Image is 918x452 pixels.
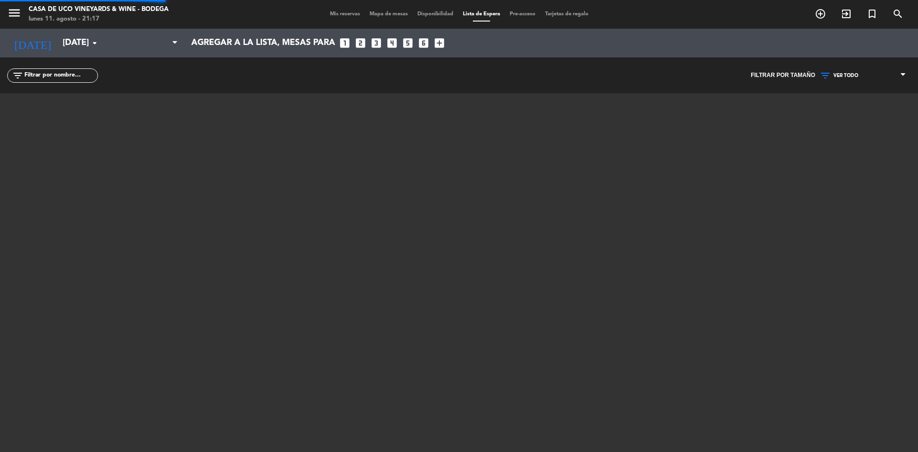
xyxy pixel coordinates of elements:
[191,38,335,48] span: Agregar a la lista, mesas para
[417,37,430,49] i: looks_6
[402,37,414,49] i: looks_5
[354,37,367,49] i: looks_two
[339,37,351,49] i: looks_one
[29,5,169,14] div: Casa de Uco Vineyards & Wine - Bodega
[413,11,458,17] span: Disponibilidad
[365,11,413,17] span: Mapa de mesas
[325,11,365,17] span: Mis reservas
[7,33,58,54] i: [DATE]
[841,8,852,20] i: exit_to_app
[370,37,382,49] i: looks_3
[23,70,98,81] input: Filtrar por nombre...
[540,11,593,17] span: Tarjetas de regalo
[866,8,878,20] i: turned_in_not
[815,8,826,20] i: add_circle_outline
[505,11,540,17] span: Pre-acceso
[12,70,23,81] i: filter_list
[458,11,505,17] span: Lista de Espera
[833,73,858,78] span: VER TODO
[29,14,169,24] div: lunes 11. agosto - 21:17
[7,6,22,20] i: menu
[386,37,398,49] i: looks_4
[751,71,815,80] span: Filtrar por tamaño
[892,8,904,20] i: search
[7,6,22,23] button: menu
[433,37,446,49] i: add_box
[89,37,100,49] i: arrow_drop_down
